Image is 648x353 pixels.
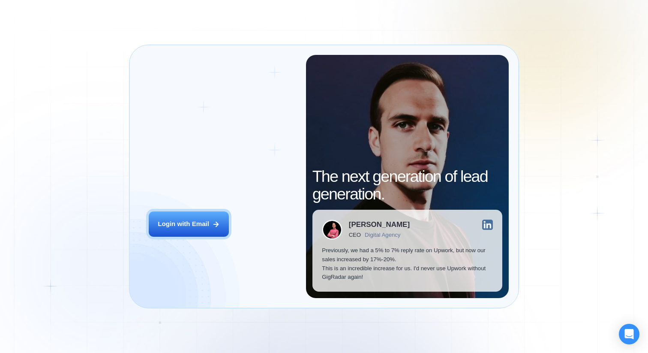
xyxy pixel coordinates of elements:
h2: The next generation of lead generation. [312,168,503,203]
div: CEO [349,232,361,238]
div: Login with Email [158,220,209,229]
button: Login with Email [149,211,229,237]
div: [PERSON_NAME] [349,221,410,228]
div: Open Intercom Messenger [619,324,639,344]
p: Previously, we had a 5% to 7% reply rate on Upwork, but now our sales increased by 17%-20%. This ... [322,246,492,282]
div: Digital Agency [365,232,400,238]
